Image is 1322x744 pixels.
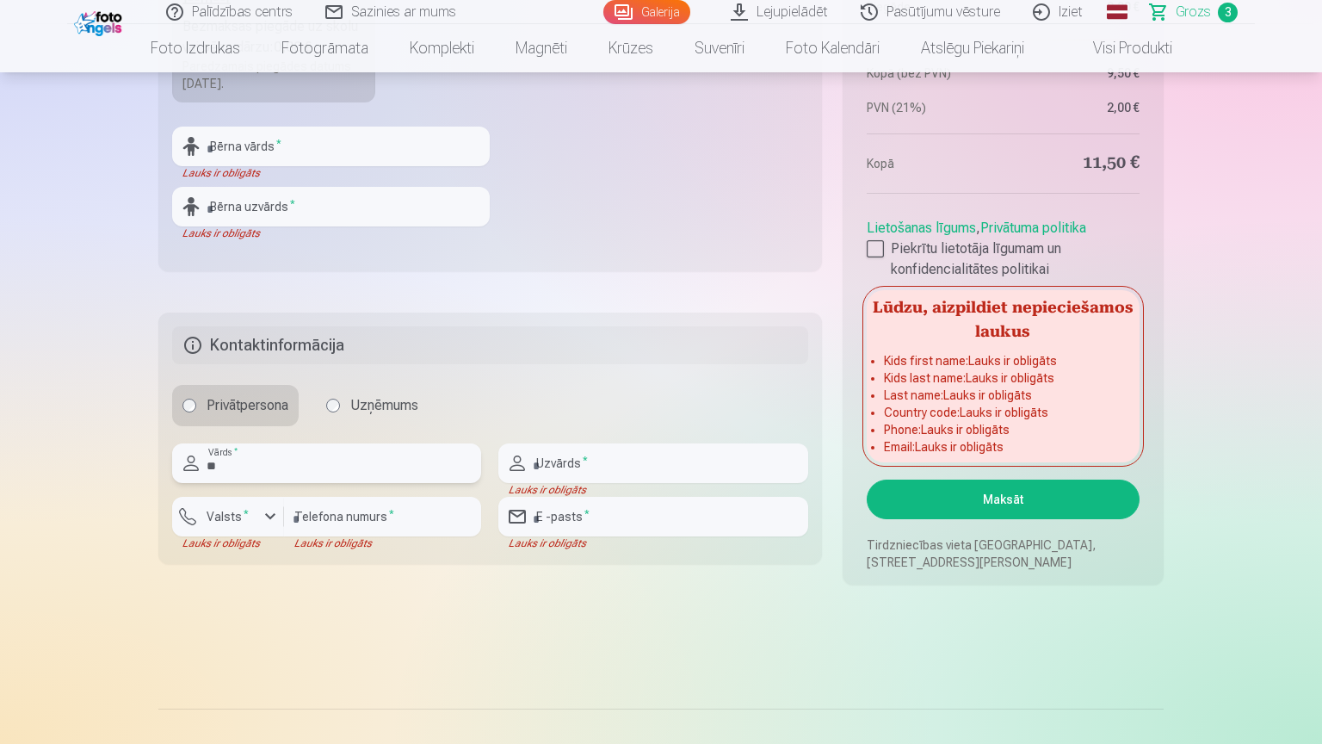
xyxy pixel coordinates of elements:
[261,24,389,72] a: Fotogrāmata
[884,421,1122,438] li: Phone : Lauks ir obligāts
[900,24,1045,72] a: Atslēgu piekariņi
[867,65,995,82] dt: Kopā (bez PVN)
[588,24,674,72] a: Krūzes
[1045,24,1193,72] a: Visi produkti
[172,536,284,550] div: Lauks ir obligāts
[74,7,127,36] img: /fa1
[980,220,1086,236] a: Privātuma politika
[884,369,1122,387] li: Kids last name : Lauks ir obligāts
[884,404,1122,421] li: Country code : Lauks ir obligāts
[884,387,1122,404] li: Last name : Lauks ir obligāts
[867,211,1140,280] div: ,
[1011,99,1140,116] dd: 2,00 €
[765,24,900,72] a: Foto kalendāri
[284,536,481,550] div: Lauks ir obligāts
[867,152,995,176] dt: Kopā
[172,166,490,180] div: Lauks ir obligāts
[867,480,1140,519] button: Maksāt
[1011,152,1140,176] dd: 11,50 €
[326,399,340,412] input: Uzņēmums
[389,24,495,72] a: Komplekti
[1011,65,1140,82] dd: 9,50 €
[200,508,256,525] label: Valsts
[1176,2,1211,22] span: Grozs
[1218,3,1238,22] span: 3
[867,536,1140,571] p: Tirdzniecības vieta [GEOGRAPHIC_DATA], [STREET_ADDRESS][PERSON_NAME]
[130,24,261,72] a: Foto izdrukas
[495,24,588,72] a: Magnēti
[172,326,808,364] h5: Kontaktinformācija
[867,220,976,236] a: Lietošanas līgums
[674,24,765,72] a: Suvenīri
[867,99,995,116] dt: PVN (21%)
[172,385,299,426] label: Privātpersona
[867,290,1140,345] h5: Lūdzu, aizpildiet nepieciešamos laukus
[316,385,429,426] label: Uzņēmums
[172,226,490,240] div: Lauks ir obligāts
[884,352,1122,369] li: Kids first name : Lauks ir obligāts
[867,239,1140,280] label: Piekrītu lietotāja līgumam un konfidencialitātes politikai
[498,536,807,550] div: Lauks ir obligāts
[172,497,284,536] button: Valsts*
[498,483,807,497] div: Lauks ir obligāts
[884,438,1122,456] li: Email : Lauks ir obligāts
[182,399,196,412] input: Privātpersona
[182,58,365,92] div: Paredzamais piegādes datums [DATE].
